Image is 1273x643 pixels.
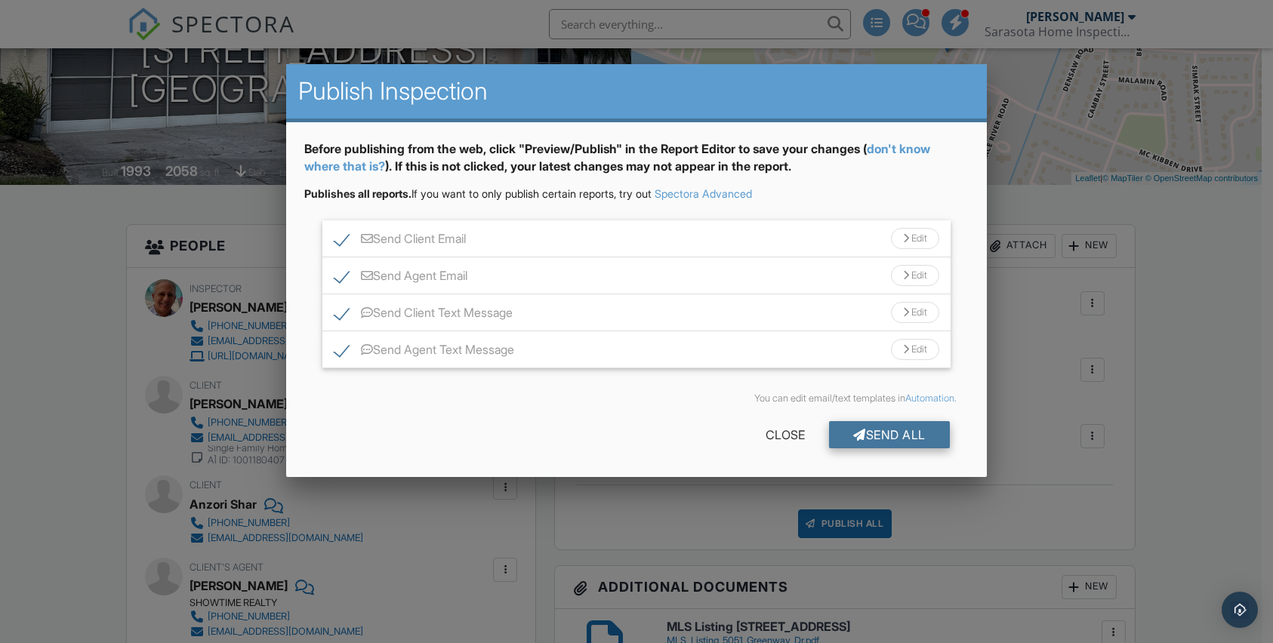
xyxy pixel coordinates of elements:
[1222,592,1258,628] div: Open Intercom Messenger
[334,232,466,251] label: Send Client Email
[655,187,752,200] a: Spectora Advanced
[334,269,467,288] label: Send Agent Email
[905,392,954,404] a: Automation
[891,228,939,249] div: Edit
[891,339,939,360] div: Edit
[741,421,829,448] div: Close
[304,187,411,200] strong: Publishes all reports.
[316,392,956,405] div: You can edit email/text templates in .
[298,76,974,106] h2: Publish Inspection
[829,421,950,448] div: Send All
[304,187,652,200] span: If you want to only publish certain reports, try out
[334,343,514,361] label: Send Agent Text Message
[891,265,939,286] div: Edit
[304,141,930,173] a: don't know where that is?
[334,306,513,325] label: Send Client Text Message
[891,302,939,323] div: Edit
[304,140,968,186] div: Before publishing from the web, click "Preview/Publish" in the Report Editor to save your changes...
